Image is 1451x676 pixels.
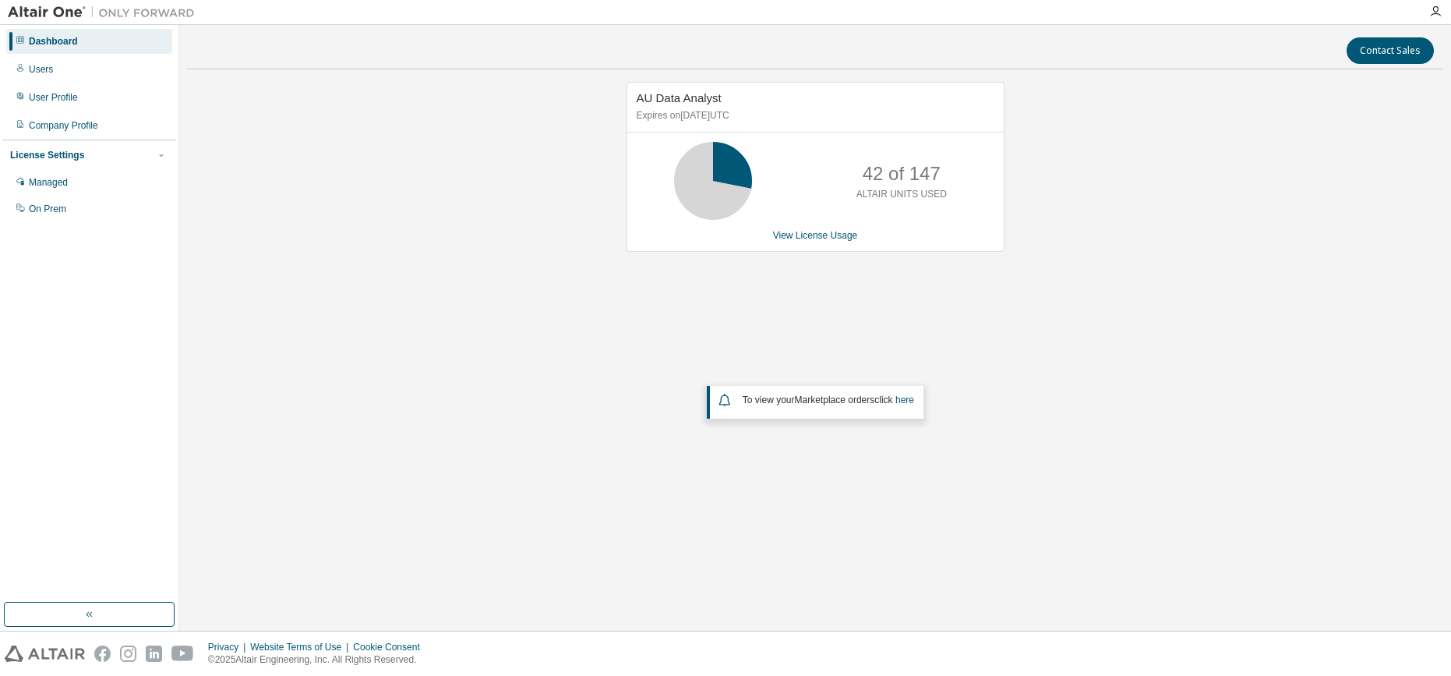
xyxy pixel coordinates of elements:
img: instagram.svg [120,646,136,662]
img: linkedin.svg [146,646,162,662]
div: Privacy [208,641,250,653]
p: 42 of 147 [863,161,941,187]
p: ALTAIR UNITS USED [856,188,947,201]
div: Dashboard [29,35,78,48]
span: AU Data Analyst [637,91,722,104]
div: Users [29,63,53,76]
div: On Prem [29,203,66,215]
div: Company Profile [29,119,98,132]
div: Website Terms of Use [250,641,353,653]
button: Contact Sales [1347,37,1434,64]
div: Cookie Consent [353,641,429,653]
p: Expires on [DATE] UTC [637,109,990,122]
img: facebook.svg [94,646,111,662]
img: altair_logo.svg [5,646,85,662]
p: © 2025 Altair Engineering, Inc. All Rights Reserved. [208,653,429,667]
div: Managed [29,176,68,189]
a: here [895,395,914,405]
img: youtube.svg [171,646,194,662]
div: User Profile [29,91,78,104]
img: Altair One [8,5,203,20]
em: Marketplace orders [795,395,875,405]
a: View License Usage [773,230,858,241]
div: License Settings [10,149,84,161]
span: To view your click [743,395,914,405]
